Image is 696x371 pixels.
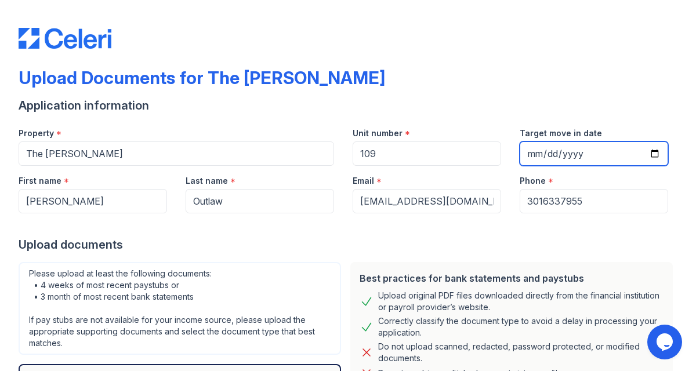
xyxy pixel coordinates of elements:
img: CE_Logo_Blue-a8612792a0a2168367f1c8372b55b34899dd931a85d93a1a3d3e32e68fde9ad4.png [19,28,111,49]
div: Please upload at least the following documents: • 4 weeks of most recent paystubs or • 3 month of... [19,262,341,355]
div: Upload original PDF files downloaded directly from the financial institution or payroll provider’... [378,290,664,313]
label: Phone [520,175,546,187]
label: Target move in date [520,128,602,139]
label: Property [19,128,54,139]
div: Application information [19,97,677,114]
label: Last name [186,175,228,187]
div: Best practices for bank statements and paystubs [360,271,664,285]
div: Upload Documents for The [PERSON_NAME] [19,67,385,88]
div: Do not upload scanned, redacted, password protected, or modified documents. [378,341,664,364]
label: First name [19,175,61,187]
label: Email [353,175,374,187]
div: Upload documents [19,237,677,253]
div: Correctly classify the document type to avoid a delay in processing your application. [378,315,664,339]
label: Unit number [353,128,403,139]
iframe: chat widget [647,325,684,359]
